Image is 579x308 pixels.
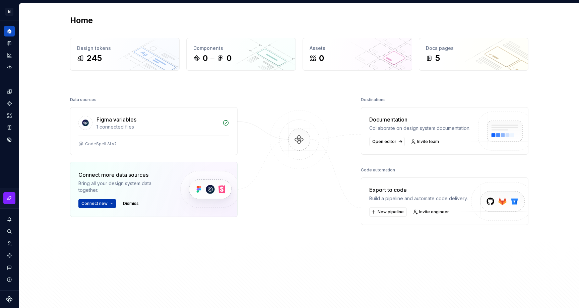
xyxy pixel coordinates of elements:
[5,8,13,16] div: M
[435,53,440,64] div: 5
[411,207,452,217] a: Invite engineer
[426,45,521,52] div: Docs pages
[96,124,218,130] div: 1 connected files
[85,141,117,147] div: CodeSpell AI v2
[120,199,142,208] button: Dismiss
[70,15,93,26] h2: Home
[4,238,15,249] a: Invite team
[4,26,15,36] a: Home
[70,38,180,71] a: Design tokens245
[81,201,108,206] span: Connect new
[70,107,238,155] a: Figma variables1 connected filesCodeSpell AI v2
[419,38,528,71] a: Docs pages5
[4,62,15,73] a: Code automation
[417,139,439,144] span: Invite team
[78,199,116,208] button: Connect new
[409,137,442,146] a: Invite team
[361,165,395,175] div: Code automation
[78,180,169,194] div: Bring all your design system data together.
[419,209,449,215] span: Invite engineer
[6,296,13,303] svg: Supernova Logo
[369,207,407,217] button: New pipeline
[303,38,412,71] a: Assets0
[372,139,396,144] span: Open editor
[227,53,232,64] div: 0
[203,53,208,64] div: 0
[361,95,386,104] div: Destinations
[310,45,405,52] div: Assets
[193,45,289,52] div: Components
[4,134,15,145] a: Data sources
[78,171,169,179] div: Connect more data sources
[4,226,15,237] button: Search ⌘K
[86,53,102,64] div: 245
[4,98,15,109] a: Components
[4,214,15,225] button: Notifications
[77,45,173,52] div: Design tokens
[4,262,15,273] button: Contact support
[4,122,15,133] a: Storybook stories
[186,38,296,71] a: Components00
[96,115,136,124] div: Figma variables
[369,125,470,132] div: Collaborate on design system documentation.
[4,110,15,121] a: Assets
[4,50,15,61] a: Analytics
[319,53,324,64] div: 0
[1,4,17,19] button: M
[369,137,405,146] a: Open editor
[369,195,468,202] div: Build a pipeline and automate code delivery.
[378,209,404,215] span: New pipeline
[369,186,468,194] div: Export to code
[123,201,139,206] span: Dismiss
[4,250,15,261] a: Settings
[4,38,15,49] a: Documentation
[369,115,470,124] div: Documentation
[4,86,15,97] a: Design tokens
[70,95,96,104] div: Data sources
